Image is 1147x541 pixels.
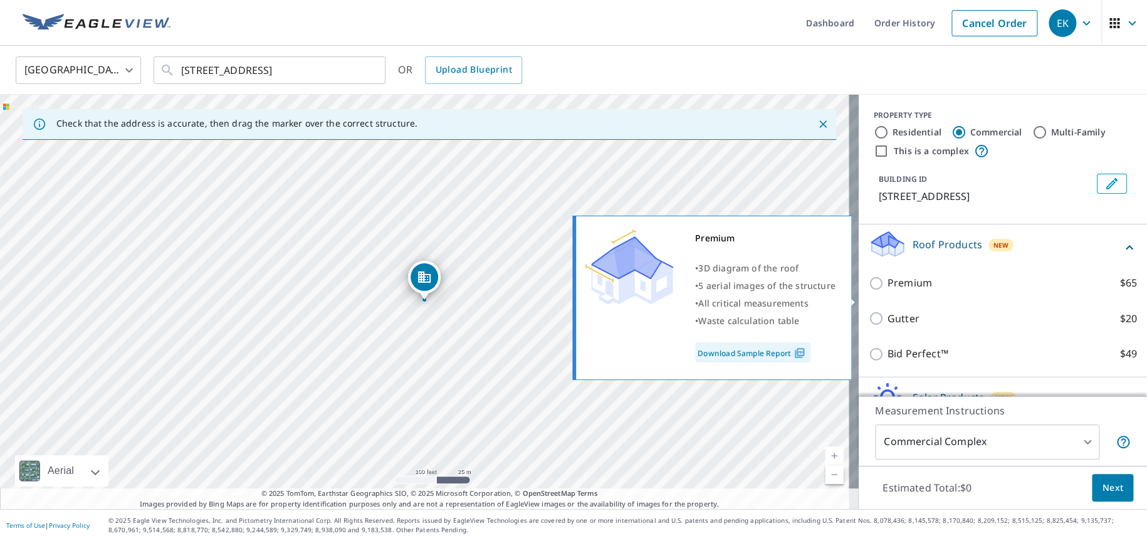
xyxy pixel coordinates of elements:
div: Aerial [44,455,78,486]
span: 3D diagram of the roof [698,262,799,274]
p: Premium [888,275,932,291]
div: Solar ProductsNew [869,382,1137,418]
div: • [695,295,835,312]
a: Download Sample Report [695,342,810,362]
p: Gutter [888,311,919,327]
a: Current Level 18, Zoom In [825,446,844,465]
a: OpenStreetMap [522,488,575,498]
div: PROPERTY TYPE [874,110,1132,121]
button: Next [1092,474,1133,502]
a: Privacy Policy [49,521,90,530]
span: All critical measurements [698,297,808,309]
p: © 2025 Eagle View Technologies, Inc. and Pictometry International Corp. All Rights Reserved. Repo... [108,516,1141,535]
label: This is a complex [894,145,969,157]
div: Premium [695,229,835,247]
p: Bid Perfect™ [888,346,948,362]
span: Next [1102,480,1123,496]
div: Dropped pin, building 1, Commercial property, 1503 Lincoln Center Ct Mc Lean, VA 22102 [408,261,441,300]
div: • [695,312,835,330]
p: Check that the address is accurate, then drag the marker over the correct structure. [56,118,417,129]
span: © 2025 TomTom, Earthstar Geographics SIO, © 2025 Microsoft Corporation, © [261,488,598,499]
p: $20 [1120,311,1137,327]
button: Close [815,116,831,132]
span: Waste calculation table [698,315,799,327]
div: Commercial Complex [875,424,1099,460]
p: [STREET_ADDRESS] [879,189,1092,204]
p: Measurement Instructions [875,403,1131,418]
p: Roof Products [913,237,982,252]
p: Estimated Total: $0 [872,474,982,502]
button: Edit building 1 [1097,174,1127,194]
div: [GEOGRAPHIC_DATA] [16,53,141,88]
p: Solar Products [913,390,984,405]
div: • [695,260,835,277]
label: Multi-Family [1051,126,1106,139]
a: Upload Blueprint [425,56,521,84]
p: BUILDING ID [879,174,927,184]
label: Residential [893,126,941,139]
input: Search by address or latitude-longitude [181,53,360,88]
div: OR [398,56,522,84]
span: Each building may require a separate measurement report; if so, your account will be billed per r... [1116,434,1131,449]
img: Premium [585,229,673,305]
a: Terms of Use [6,521,45,530]
div: EK [1049,9,1076,37]
span: New [993,240,1009,250]
div: Roof ProductsNew [869,229,1137,265]
span: 5 aerial images of the structure [698,280,835,292]
span: New [995,393,1011,403]
div: • [695,277,835,295]
a: Cancel Order [951,10,1037,36]
span: Upload Blueprint [435,62,511,78]
a: Current Level 18, Zoom Out [825,465,844,484]
p: $65 [1120,275,1137,291]
p: $49 [1120,346,1137,362]
div: Aerial [15,455,108,486]
img: Pdf Icon [791,347,808,359]
a: Terms [577,488,598,498]
img: EV Logo [23,14,170,33]
p: | [6,522,90,529]
label: Commercial [970,126,1022,139]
